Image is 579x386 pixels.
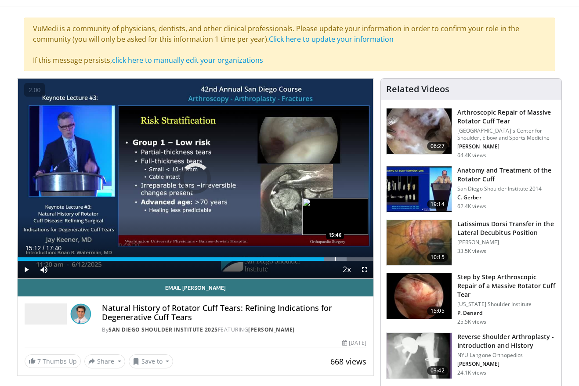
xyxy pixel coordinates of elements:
[18,261,35,278] button: Play
[457,318,486,325] p: 25.5K views
[427,142,448,151] span: 06:27
[129,354,174,368] button: Save to
[386,166,556,213] a: 19:14 Anatomy and Treatment of the Rotator Cuff San Diego Shoulder Institute 2014 C. Gerber 62.4K...
[18,79,373,279] video-js: Video Player
[457,127,556,141] p: [GEOGRAPHIC_DATA]'s Center for Shoulder, Elbow and Sports Medicine
[109,326,218,333] a: San Diego Shoulder Institute 2025
[386,273,556,325] a: 15:05 Step by Step Arthroscopic Repair of a Massive Rotator Cuff Tear [US_STATE] Shoulder Institu...
[330,356,366,367] span: 668 views
[457,310,556,317] p: P. Denard
[457,143,556,150] p: [PERSON_NAME]
[457,273,556,299] h3: Step by Step Arthroscopic Repair of a Massive Rotator Cuff Tear
[24,18,555,71] div: VuMedi is a community of physicians, dentists, and other clinical professionals. Please update yo...
[427,253,448,262] span: 10:15
[457,166,556,184] h3: Anatomy and Treatment of the Rotator Cuff
[386,220,556,266] a: 10:15 Latissimus Dorsi Transfer in the Lateral Decubitus Position [PERSON_NAME] 33.5K views
[18,279,373,296] a: Email [PERSON_NAME]
[457,332,556,350] h3: Reverse Shoulder Arthroplasty - Introduction and History
[102,326,366,334] div: By FEATURING
[386,108,556,159] a: 06:27 Arthroscopic Repair of Massive Rotator Cuff Tear [GEOGRAPHIC_DATA]'s Center for Shoulder, E...
[387,273,452,319] img: 7cd5bdb9-3b5e-40f2-a8f4-702d57719c06.150x105_q85_crop-smart_upscale.jpg
[457,239,556,246] p: [PERSON_NAME]
[457,220,556,237] h3: Latissimus Dorsi Transfer in the Lateral Decubitus Position
[102,303,366,322] h4: Natural History of Rotator Cuff Tears: Refining Indications for Degenerative Cuff Tears
[43,245,44,252] span: /
[70,303,91,325] img: Avatar
[457,301,556,308] p: [US_STATE] Shoulder Institute
[387,108,452,154] img: 281021_0002_1.png.150x105_q85_crop-smart_upscale.jpg
[18,257,373,261] div: Progress Bar
[25,245,41,252] span: 15:12
[387,333,452,379] img: zucker_4.png.150x105_q85_crop-smart_upscale.jpg
[112,55,263,65] a: click here to manually edit your organizations
[387,166,452,212] img: 58008271-3059-4eea-87a5-8726eb53a503.150x105_q85_crop-smart_upscale.jpg
[35,261,53,278] button: Mute
[457,248,486,255] p: 33.5K views
[457,203,486,210] p: 62.4K views
[457,108,556,126] h3: Arthroscopic Repair of Massive Rotator Cuff Tear
[457,194,556,201] p: C. Gerber
[427,307,448,315] span: 15:05
[427,200,448,209] span: 19:14
[269,34,394,44] a: Click here to update your information
[25,303,67,325] img: San Diego Shoulder Institute 2025
[386,84,449,94] h4: Related Videos
[457,352,556,359] p: NYU Langone Orthopedics
[46,245,62,252] span: 17:40
[342,339,366,347] div: [DATE]
[25,354,81,368] a: 7 Thumbs Up
[248,326,295,333] a: [PERSON_NAME]
[457,369,486,376] p: 24.1K views
[84,354,125,368] button: Share
[457,185,556,192] p: San Diego Shoulder Institute 2014
[457,361,556,368] p: [PERSON_NAME]
[387,220,452,266] img: 38501_0000_3.png.150x105_q85_crop-smart_upscale.jpg
[338,261,356,278] button: Playback Rate
[37,357,41,365] span: 7
[302,198,368,235] img: image.jpeg
[457,152,486,159] p: 64.4K views
[427,366,448,375] span: 03:42
[356,261,373,278] button: Fullscreen
[386,332,556,379] a: 03:42 Reverse Shoulder Arthroplasty - Introduction and History NYU Langone Orthopedics [PERSON_NA...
